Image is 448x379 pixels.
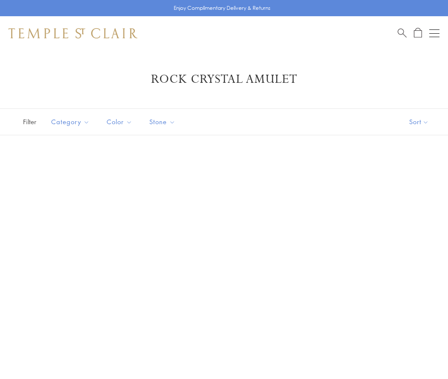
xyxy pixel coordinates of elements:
[398,28,407,38] a: Search
[390,109,448,135] button: Show sort by
[21,72,427,87] h1: Rock Crystal Amulet
[145,117,182,127] span: Stone
[174,4,271,12] p: Enjoy Complimentary Delivery & Returns
[429,28,439,38] button: Open navigation
[414,28,422,38] a: Open Shopping Bag
[47,117,96,127] span: Category
[9,28,137,38] img: Temple St. Clair
[102,117,139,127] span: Color
[143,112,182,131] button: Stone
[100,112,139,131] button: Color
[45,112,96,131] button: Category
